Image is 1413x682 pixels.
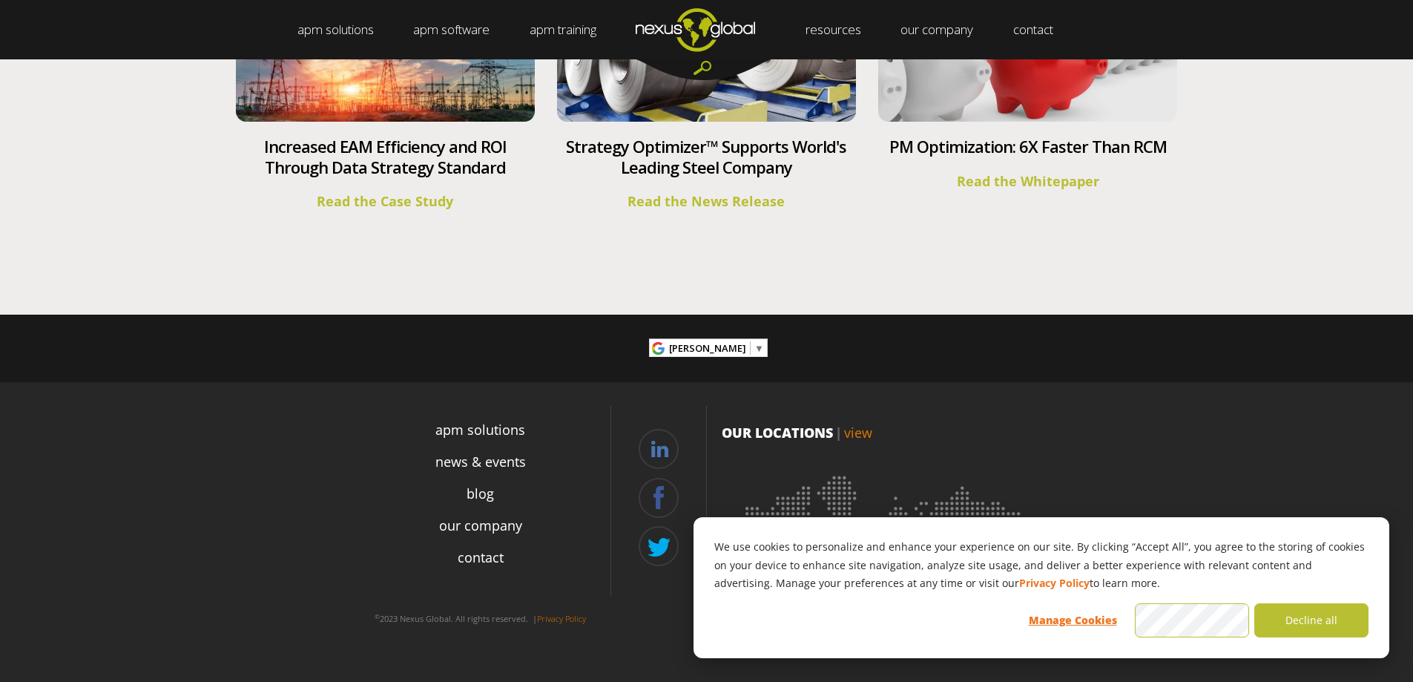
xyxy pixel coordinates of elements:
a: Privacy Policy [537,613,586,624]
a: our company [439,516,522,536]
a: contact [458,548,504,568]
a: apm solutions [435,420,525,440]
a: Strategy Optimizer™ Supports World's Leading Steel Company [566,135,846,178]
a: news & events [435,452,526,472]
a: view [844,424,872,442]
div: Cookie banner [694,517,1389,658]
a: Read the Case Study [317,192,453,210]
p: 2023 Nexus Global. All rights reserved. | [351,607,610,631]
button: Accept all [1135,603,1249,637]
span: [PERSON_NAME] [669,341,746,355]
button: Decline all [1254,603,1368,637]
a: blog [467,484,494,504]
a: PM Optimization: 6X Faster Than RCM [889,135,1167,157]
p: We use cookies to personalize and enhance your experience on our site. By clicking “Accept All”, ... [714,538,1368,593]
button: Manage Cookies [1015,603,1130,637]
a: Read the Whitepaper [957,172,1099,190]
a: [PERSON_NAME]​ [669,337,764,360]
sup: © [375,612,380,620]
a: Increased EAM Efficiency and ROI Through Data Strategy Standard [264,135,507,178]
span: ▼ [754,341,764,355]
div: Navigation Menu [351,414,610,601]
a: Privacy Policy [1019,574,1090,593]
a: Read the News Release [628,192,785,210]
span: ​ [750,341,751,355]
img: Location map [722,457,1048,658]
p: OUR LOCATIONS [722,423,1048,442]
span: | [835,424,842,442]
